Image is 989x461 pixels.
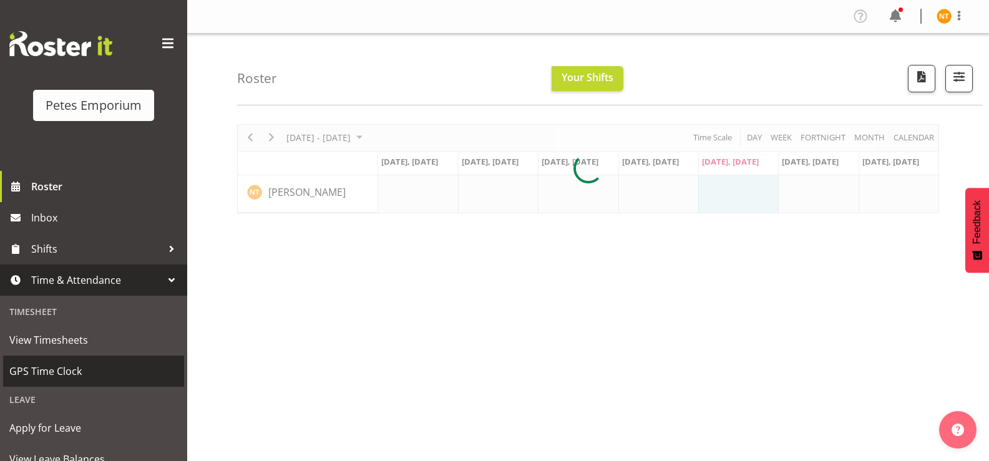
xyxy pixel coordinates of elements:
[31,177,181,196] span: Roster
[972,200,983,244] span: Feedback
[965,188,989,273] button: Feedback - Show survey
[237,71,277,85] h4: Roster
[31,208,181,227] span: Inbox
[9,31,112,56] img: Rosterit website logo
[908,65,935,92] button: Download a PDF of the roster according to the set date range.
[9,331,178,349] span: View Timesheets
[562,70,613,84] span: Your Shifts
[31,240,162,258] span: Shifts
[9,362,178,381] span: GPS Time Clock
[945,65,973,92] button: Filter Shifts
[3,299,184,324] div: Timesheet
[952,424,964,436] img: help-xxl-2.png
[9,419,178,437] span: Apply for Leave
[937,9,952,24] img: nicole-thomson8388.jpg
[3,356,184,387] a: GPS Time Clock
[46,96,142,115] div: Petes Emporium
[3,387,184,412] div: Leave
[552,66,623,91] button: Your Shifts
[3,412,184,444] a: Apply for Leave
[31,271,162,289] span: Time & Attendance
[3,324,184,356] a: View Timesheets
